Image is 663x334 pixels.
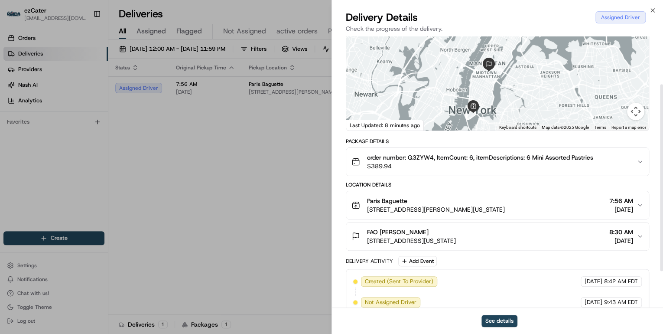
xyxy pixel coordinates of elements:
[499,124,536,131] button: Keyboard shortcuts
[346,223,649,250] button: FAO [PERSON_NAME][STREET_ADDRESS][US_STATE]8:30 AM[DATE]
[594,125,606,130] a: Terms
[367,228,429,236] span: FAO [PERSON_NAME]
[346,24,649,33] p: Check the progress of the delivery.
[367,196,407,205] span: Paris Baguette
[346,258,393,265] div: Delivery Activity
[604,278,638,285] span: 8:42 AM EDT
[367,153,593,162] span: order number: Q3ZYW4, ItemCount: 6, itemDescriptions: 6 Mini Assorted Pastries
[609,196,633,205] span: 7:56 AM
[627,103,644,120] button: Map camera controls
[348,119,377,131] img: Google
[604,298,638,306] span: 9:43 AM EDT
[346,191,649,219] button: Paris Baguette[STREET_ADDRESS][PERSON_NAME][US_STATE]7:56 AM[DATE]
[348,119,377,131] a: Open this area in Google Maps (opens a new window)
[398,256,437,266] button: Add Event
[9,9,26,26] img: Nash
[9,127,16,134] div: 📗
[346,148,649,176] button: order number: Q3ZYW4, ItemCount: 6, itemDescriptions: 6 Mini Assorted Pastries$389.94
[609,236,633,245] span: [DATE]
[86,147,105,154] span: Pylon
[9,35,158,49] p: Welcome 👋
[29,92,110,98] div: We're available if you need us!
[609,205,633,214] span: [DATE]
[481,315,517,327] button: See details
[585,298,602,306] span: [DATE]
[5,122,70,138] a: 📗Knowledge Base
[61,147,105,154] a: Powered byPylon
[542,125,589,130] span: Map data ©2025 Google
[365,298,416,306] span: Not Assigned Driver
[73,127,80,134] div: 💻
[29,83,142,92] div: Start new chat
[367,205,505,214] span: [STREET_ADDRESS][PERSON_NAME][US_STATE]
[9,83,24,98] img: 1736555255976-a54dd68f-1ca7-489b-9aae-adbdc363a1c4
[346,138,649,145] div: Package Details
[17,126,66,134] span: Knowledge Base
[346,10,418,24] span: Delivery Details
[346,120,424,131] div: Last Updated: 8 minutes ago
[23,56,143,65] input: Clear
[346,181,649,188] div: Location Details
[365,278,433,285] span: Created (Sent To Provider)
[609,228,633,236] span: 8:30 AM
[611,125,646,130] a: Report a map error
[147,85,158,96] button: Start new chat
[367,236,456,245] span: [STREET_ADDRESS][US_STATE]
[82,126,139,134] span: API Documentation
[367,162,593,170] span: $389.94
[585,278,602,285] span: [DATE]
[70,122,143,138] a: 💻API Documentation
